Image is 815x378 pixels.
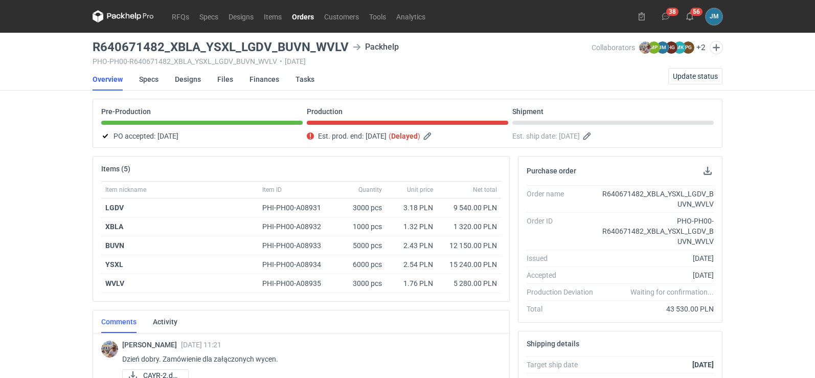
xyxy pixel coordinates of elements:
button: 56 [682,8,698,25]
div: Joanna Myślak [706,8,722,25]
a: Finances [250,68,279,91]
img: Michał Palasek [101,341,118,358]
div: Est. ship date: [512,130,714,142]
div: Accepted [527,270,601,280]
a: Tasks [296,68,314,91]
div: Total [527,304,601,314]
div: 2.43 PLN [390,240,433,251]
svg: Packhelp Pro [93,10,154,23]
strong: [DATE] [692,361,714,369]
div: Packhelp [353,41,399,53]
figcaption: MP [648,41,660,54]
div: 6000 pcs [335,255,386,274]
span: Update status [673,73,718,80]
a: Activity [153,310,177,333]
div: 12 150.00 PLN [441,240,497,251]
div: Order ID [527,216,601,247]
div: 3000 pcs [335,198,386,217]
h2: Items (5) [101,165,130,173]
div: Order name [527,189,601,209]
h2: Purchase order [527,167,576,175]
figcaption: JM [656,41,669,54]
span: [DATE] [366,130,387,142]
span: [DATE] [157,130,178,142]
div: PHO-PH00-R640671482_XBLA_YSXL_LGDV_BUVN_WVLV [DATE] [93,57,592,65]
div: 1.76 PLN [390,278,433,288]
div: 5 280.00 PLN [441,278,497,288]
span: [DATE] [559,130,580,142]
button: Update status [668,68,722,84]
a: Items [259,10,287,23]
div: 1000 pcs [335,217,386,236]
p: Pre-Production [101,107,151,116]
a: RFQs [167,10,194,23]
button: Edit estimated production end date [422,130,435,142]
span: Item ID [262,186,282,194]
a: Tools [364,10,391,23]
div: [DATE] [601,253,714,263]
a: Overview [93,68,123,91]
a: Customers [319,10,364,23]
a: Analytics [391,10,431,23]
p: Production [307,107,343,116]
a: Designs [223,10,259,23]
strong: Delayed [391,132,418,140]
strong: LGDV [105,204,124,212]
figcaption: MK [673,41,686,54]
span: Item nickname [105,186,146,194]
div: Production Deviation [527,287,601,297]
strong: BUVN [105,241,124,250]
div: Issued [527,253,601,263]
button: Edit collaborators [710,41,723,54]
h3: R640671482_XBLA_YSXL_LGDV_BUVN_WVLV [93,41,349,53]
div: 43 530.00 PLN [601,304,714,314]
span: Net total [473,186,497,194]
div: PO accepted: [101,130,303,142]
button: JM [706,8,722,25]
div: 1.32 PLN [390,221,433,232]
div: [DATE] [601,270,714,280]
figcaption: HG [665,41,677,54]
em: ) [418,132,420,140]
strong: YSXL [105,260,123,269]
em: ( [389,132,391,140]
button: Download PO [701,165,714,177]
strong: XBLA [105,223,123,231]
button: +2 [696,43,706,52]
div: 1 320.00 PLN [441,221,497,232]
span: • [280,57,282,65]
div: PHI-PH00-A08933 [262,240,331,251]
a: Designs [175,68,201,91]
h2: Shipping details [527,340,579,348]
a: Specs [139,68,159,91]
span: [PERSON_NAME] [122,341,181,349]
div: 2.54 PLN [390,259,433,270]
button: 38 [658,8,674,25]
div: PHI-PH00-A08931 [262,203,331,213]
div: PHO-PH00-R640671482_XBLA_YSXL_LGDV_BUVN_WVLV [601,216,714,247]
p: Dzień dobry. Zamówienie dla załączonych wycen. [122,353,493,365]
em: Waiting for confirmation... [630,287,714,297]
div: R640671482_XBLA_YSXL_LGDV_BUVN_WVLV [601,189,714,209]
div: 9 540.00 PLN [441,203,497,213]
span: [DATE] 11:21 [181,341,221,349]
a: Files [217,68,233,91]
a: Comments [101,310,137,333]
div: 5000 pcs [335,236,386,255]
div: PHI-PH00-A08934 [262,259,331,270]
div: 15 240.00 PLN [441,259,497,270]
a: Specs [194,10,223,23]
strong: WVLV [105,279,124,287]
div: Est. prod. end: [307,130,508,142]
div: PHI-PH00-A08935 [262,278,331,288]
div: 3000 pcs [335,274,386,293]
span: Collaborators [592,43,635,52]
span: Quantity [358,186,382,194]
span: Unit price [407,186,433,194]
figcaption: PG [682,41,694,54]
img: Michał Palasek [639,41,651,54]
div: 3.18 PLN [390,203,433,213]
a: Orders [287,10,319,23]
